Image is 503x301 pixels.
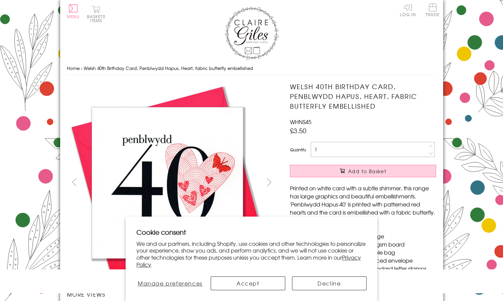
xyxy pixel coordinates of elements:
[138,279,203,287] span: Manage preferences
[426,3,440,18] a: Trade
[87,5,106,23] button: Basket0 items
[136,276,204,290] button: Manage preferences
[81,65,82,71] span: ›
[67,65,80,71] a: Home
[84,65,253,71] span: Welsh 40th Birthday Card, Penblwydd Hapus, Heart, fabric butterfly embellished
[225,7,279,60] img: Claire Giles Greetings Cards
[426,3,440,16] span: Trade
[90,13,106,24] span: 0 items
[67,175,82,190] button: prev
[290,126,306,135] span: £3.50
[292,276,367,290] button: Decline
[136,253,361,268] a: Privacy Policy
[211,276,285,290] button: Accept
[136,227,367,237] h2: Cookie consent
[348,168,386,175] span: Add to Basket
[290,147,306,153] label: Quantity
[67,4,80,18] button: Menu
[400,3,416,16] a: Log In
[290,118,311,126] span: WHNS45
[290,82,436,111] h1: Welsh 40th Birthday Card, Penblwydd Hapus, Heart, fabric butterfly embellished
[67,290,277,298] h3: More views
[67,62,436,75] nav: breadcrumbs
[67,13,80,20] span: Menu
[290,165,436,177] button: Add to Basket
[261,175,277,190] button: next
[67,82,268,284] img: Welsh 40th Birthday Card, Penblwydd Hapus, Heart, fabric butterfly embellished
[290,184,436,216] p: Printed on white card with a subtle shimmer, this range has large graphics and beautiful embellis...
[136,240,367,268] p: We and our partners, including Shopify, use cookies and other technologies to personalize your ex...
